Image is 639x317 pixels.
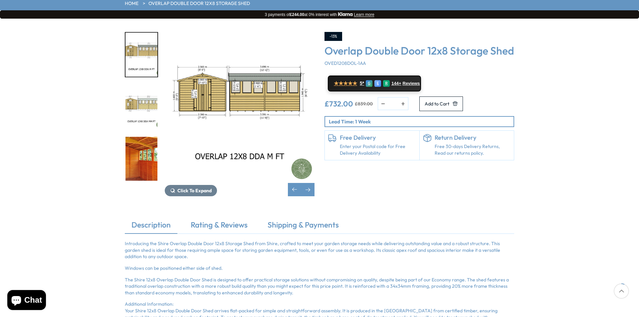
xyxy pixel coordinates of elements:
[324,60,366,66] span: OVED1208DOL-1AA
[340,143,416,156] a: Enter your Postal code for Free Delivery Availability
[435,143,511,156] p: Free 30-days Delivery Returns, Read our returns policy.
[435,134,511,141] h6: Return Delivery
[148,0,250,7] a: Overlap Double Door 12x8 Storage Shed
[125,84,158,129] div: 15 / 23
[125,84,157,129] img: OverlapValue12x8DDAMMFT_200x200.jpg
[5,290,48,312] inbox-online-store-chat: Shopify online store chat
[177,188,212,194] span: Click To Expand
[125,136,158,182] div: 16 / 23
[324,32,342,41] div: -13%
[184,220,254,234] a: Rating & Reviews
[125,277,514,296] p: The Shire 12x8 Overlap Double Door Shed is designed to offer practical storage solutions without ...
[125,265,514,272] p: Windows can be positioned either side of shed.
[125,220,177,234] a: Description
[383,80,390,87] div: R
[366,80,372,87] div: G
[261,220,345,234] a: Shipping & Payments
[165,32,315,196] div: 14 / 23
[374,80,381,87] div: E
[329,118,514,125] p: Lead Time: 1 Week
[328,76,421,91] a: ★★★★★ 5* G E R 144+ Reviews
[403,81,420,86] span: Reviews
[288,183,301,196] div: Previous slide
[355,101,373,106] del: £839.00
[125,240,514,260] p: Introducing the Shire Overlap Double Door 12x8 Storage Shed from Shire, crafted to meet your gard...
[340,134,416,141] h6: Free Delivery
[324,100,353,107] ins: £732.00
[125,32,158,78] div: 14 / 23
[125,137,157,181] img: Shire12x8Overlap_3_200x200.jpg
[165,185,217,196] button: Click To Expand
[125,0,138,7] a: HOME
[301,183,315,196] div: Next slide
[165,32,315,182] img: Overlap Double Door 12x8 Storage Shed
[425,101,449,106] span: Add to Cart
[324,44,514,57] h3: Overlap Double Door 12x8 Storage Shed
[419,96,463,111] button: Add to Cart
[391,81,401,86] span: 144+
[125,33,157,77] img: OverlapValue12x8DDAMFT_200x200.jpg
[334,80,357,86] span: ★★★★★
